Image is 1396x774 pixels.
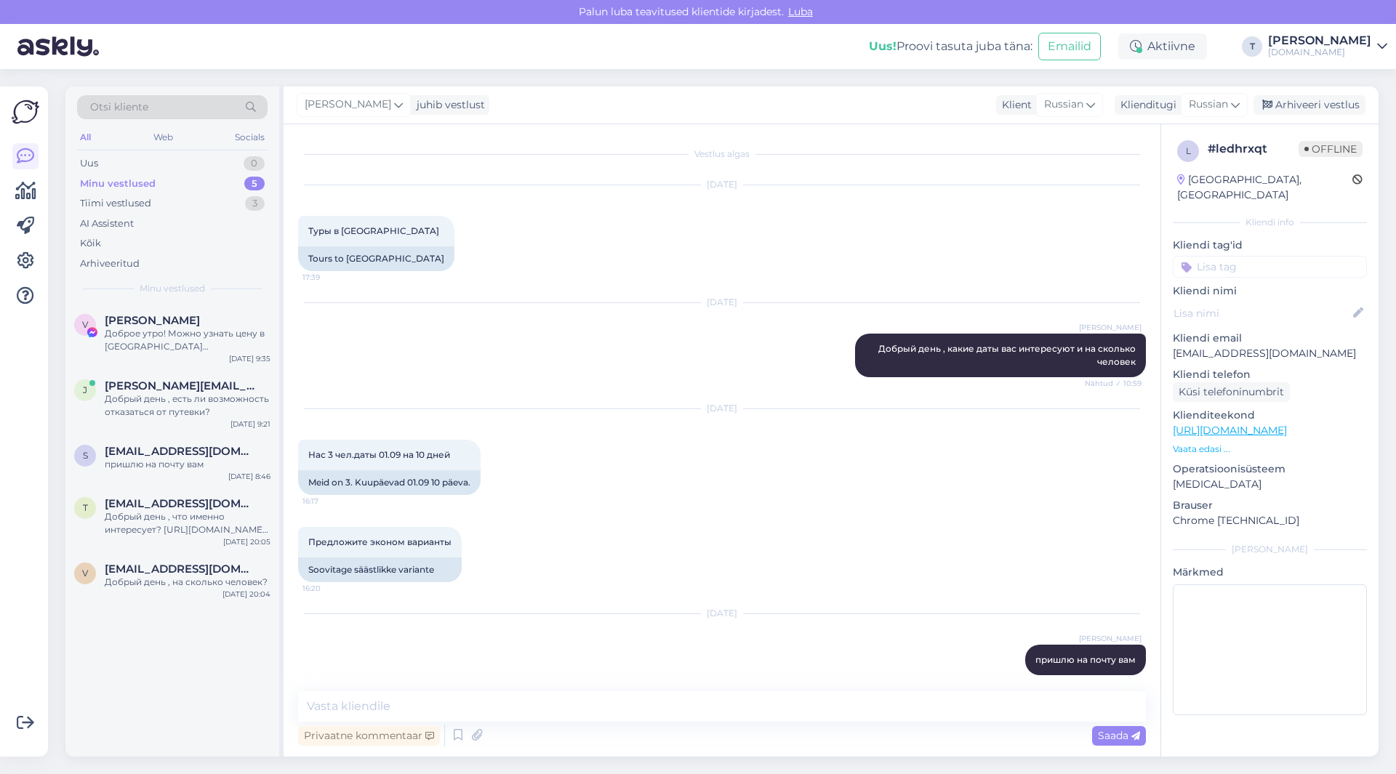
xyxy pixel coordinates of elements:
[1118,33,1207,60] div: Aktiivne
[1038,33,1101,60] button: Emailid
[82,319,88,330] span: V
[1299,141,1363,157] span: Offline
[1173,565,1367,580] p: Märkmed
[12,98,39,126] img: Askly Logo
[245,196,265,211] div: 3
[1173,543,1367,556] div: [PERSON_NAME]
[1173,382,1290,402] div: Küsi telefoninumbrit
[105,510,270,536] div: Добрый день , что именно интересует? [URL][DOMAIN_NAME][DATE]
[302,583,357,594] span: 16:20
[1268,35,1371,47] div: [PERSON_NAME]
[308,536,452,547] span: Предложите эконом варианты
[1268,47,1371,58] div: [DOMAIN_NAME]
[298,296,1146,309] div: [DATE]
[1035,654,1136,665] span: пришлю на почту вам
[784,5,817,18] span: Luba
[1173,216,1367,229] div: Kliendi info
[308,225,439,236] span: Туры в [GEOGRAPHIC_DATA]
[1079,633,1142,644] span: [PERSON_NAME]
[140,282,205,295] span: Minu vestlused
[105,576,270,589] div: Добрый день , на сколько человек?
[1208,140,1299,158] div: # ledhrxqt
[222,589,270,600] div: [DATE] 20:04
[1173,331,1367,346] p: Kliendi email
[1242,36,1262,57] div: T
[1173,283,1367,299] p: Kliendi nimi
[1189,97,1228,113] span: Russian
[1115,97,1176,113] div: Klienditugi
[298,726,440,746] div: Privaatne kommentaar
[244,177,265,191] div: 5
[105,379,256,392] span: jelena.ahmetsina@hotmail.com
[105,392,270,419] div: Добрый день , есть ли возможность отказаться от путевки?
[302,272,357,283] span: 17:39
[1173,367,1367,382] p: Kliendi telefon
[1087,676,1142,687] span: 8:46
[80,196,151,211] div: Tiimi vestlused
[1186,145,1191,156] span: l
[298,607,1146,620] div: [DATE]
[105,458,270,471] div: пришлю на почту вам
[105,563,256,576] span: valentinaborisova85@gmail.com
[996,97,1032,113] div: Klient
[82,568,88,579] span: v
[244,156,265,171] div: 0
[869,39,896,53] b: Uus!
[298,470,481,495] div: Meid on 3. Kuupäevad 01.09 10 päeva.
[83,502,88,513] span: t
[1173,238,1367,253] p: Kliendi tag'id
[1173,477,1367,492] p: [MEDICAL_DATA]
[1173,513,1367,528] p: Chrome [TECHNICAL_ID]
[83,384,87,395] span: j
[80,257,140,271] div: Arhiveeritud
[223,536,270,547] div: [DATE] 20:05
[90,100,148,115] span: Otsi kliente
[230,419,270,430] div: [DATE] 9:21
[298,246,454,271] div: Tours to [GEOGRAPHIC_DATA]
[1173,424,1287,437] a: [URL][DOMAIN_NAME]
[302,496,357,507] span: 16:17
[80,177,156,191] div: Minu vestlused
[869,38,1032,55] div: Proovi tasuta juba täna:
[1177,172,1352,203] div: [GEOGRAPHIC_DATA], [GEOGRAPHIC_DATA]
[1268,35,1387,58] a: [PERSON_NAME][DOMAIN_NAME]
[298,557,462,582] div: Soovitage säästlikke variante
[105,327,270,353] div: Доброе утро! Можно узнать цену в [GEOGRAPHIC_DATA] [GEOGRAPHIC_DATA], в отель [GEOGRAPHIC_DATA] в...
[1173,443,1367,456] p: Vaata edasi ...
[229,353,270,364] div: [DATE] 9:35
[80,156,98,171] div: Uus
[878,343,1138,367] span: Добрый день , какие даты вас интересуют и на сколько человек
[1079,322,1142,333] span: [PERSON_NAME]
[1173,256,1367,278] input: Lisa tag
[308,449,450,460] span: Нас 3 чел.даты 01.09 на 10 дней
[105,314,200,327] span: Viktoria Vihrova
[298,178,1146,191] div: [DATE]
[1085,378,1142,389] span: Nähtud ✓ 10:59
[305,97,391,113] span: [PERSON_NAME]
[83,450,88,461] span: s
[232,128,268,147] div: Socials
[80,236,101,251] div: Kõik
[80,217,134,231] div: AI Assistent
[411,97,485,113] div: juhib vestlust
[151,128,176,147] div: Web
[1173,346,1367,361] p: [EMAIL_ADDRESS][DOMAIN_NAME]
[298,402,1146,415] div: [DATE]
[1044,97,1083,113] span: Russian
[77,128,94,147] div: All
[1174,305,1350,321] input: Lisa nimi
[1253,95,1365,115] div: Arhiveeri vestlus
[1173,408,1367,423] p: Klienditeekond
[1173,498,1367,513] p: Brauser
[228,471,270,482] div: [DATE] 8:46
[105,497,256,510] span: tokmacevamaria4@gmail.com
[1173,461,1367,477] p: Operatsioonisüsteem
[1098,729,1140,742] span: Saada
[298,148,1146,161] div: Vestlus algas
[105,445,256,458] span: sahadga58@list.ru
